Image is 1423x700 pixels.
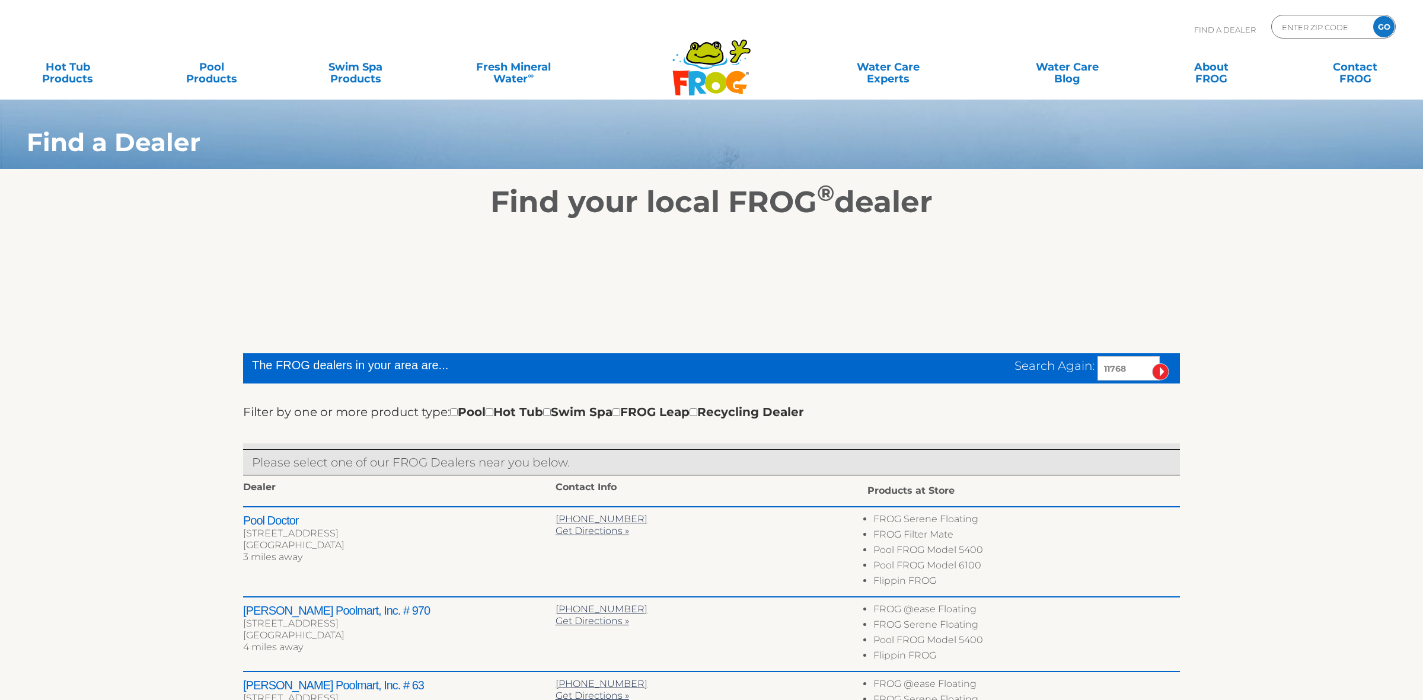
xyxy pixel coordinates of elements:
sup: ∞ [528,71,534,80]
li: Pool FROG Model 5400 [873,634,1180,650]
h1: Find a Dealer [27,128,1274,156]
li: FROG Filter Mate [873,529,1180,544]
a: Water CareBlog [1012,55,1124,79]
input: GO [1373,16,1395,37]
div: Products at Store [867,481,1180,500]
h2: Find your local FROG dealer [9,184,1414,220]
div: [GEOGRAPHIC_DATA] [243,539,556,551]
li: Pool FROG Model 5400 [873,544,1180,560]
a: Get Directions » [556,615,629,627]
input: Submit [1152,363,1169,381]
li: Flippin FROG [873,650,1180,665]
h2: Pool Doctor [243,513,556,528]
p: Find A Dealer [1194,15,1256,44]
a: [PHONE_NUMBER] [556,603,647,615]
li: FROG @ease Floating [873,678,1180,693]
div: [GEOGRAPHIC_DATA] [243,629,556,641]
div: [STREET_ADDRESS] [243,528,556,539]
span: Search Again: [1014,359,1095,373]
a: Water CareExperts [797,55,979,79]
a: Get Directions » [556,525,629,536]
span: 3 miles away [243,551,302,562]
h2: [PERSON_NAME] Poolmart, Inc. # 970 [243,603,556,618]
li: FROG @ease Floating [873,603,1180,619]
span: 4 miles away [243,641,303,653]
a: Swim SpaProducts [299,55,411,79]
h2: [PERSON_NAME] Poolmart, Inc. # 63 [243,678,556,692]
li: Flippin FROG [873,575,1180,590]
a: [PHONE_NUMBER] [556,678,647,689]
a: [PHONE_NUMBER] [556,513,647,525]
a: Hot TubProducts [12,55,124,79]
div: Dealer [243,481,556,497]
img: Frog Products Logo [666,24,757,96]
p: Please select one of our FROG Dealers near you below. [252,453,1171,472]
label: Filter by one or more product type: [243,402,450,421]
a: PoolProducts [156,55,268,79]
a: ContactFROG [1299,55,1411,79]
div: [STREET_ADDRESS] [243,618,556,629]
div: The FROG dealers in your area are... [252,356,716,374]
li: FROG Serene Floating [873,513,1180,529]
li: Pool FROG Model 6100 [873,560,1180,575]
div: Contact Info [556,481,868,497]
li: FROG Serene Floating [873,619,1180,634]
sup: ® [817,180,834,206]
div: Pool Hot Tub Swim Spa FROG Leap Recycling Dealer [450,402,804,421]
a: AboutFROG [1155,55,1267,79]
a: Fresh MineralWater∞ [444,55,583,79]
